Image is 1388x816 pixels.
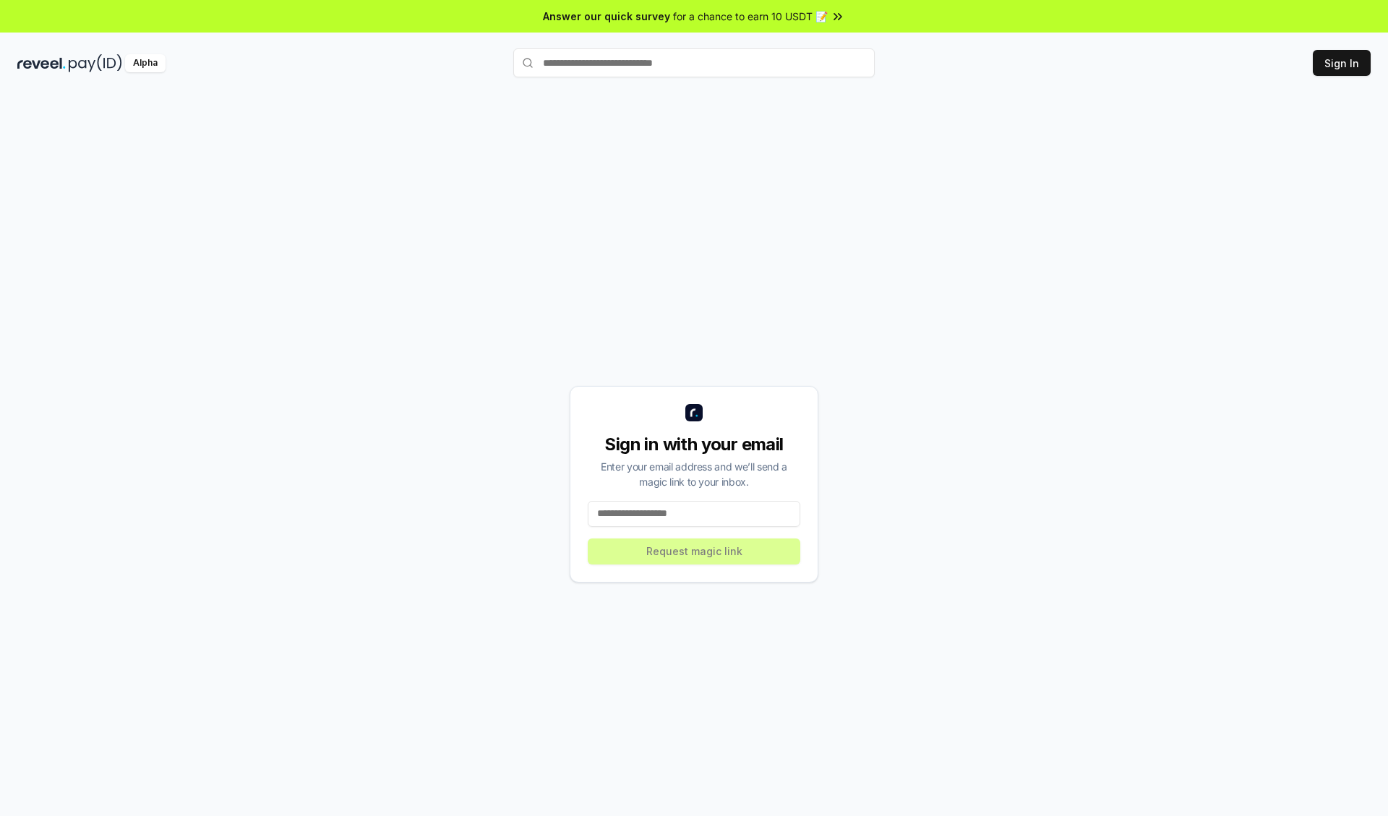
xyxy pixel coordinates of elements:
div: Enter your email address and we’ll send a magic link to your inbox. [588,459,800,489]
button: Sign In [1313,50,1371,76]
img: pay_id [69,54,122,72]
div: Alpha [125,54,166,72]
span: for a chance to earn 10 USDT 📝 [673,9,828,24]
img: logo_small [685,404,703,421]
img: reveel_dark [17,54,66,72]
div: Sign in with your email [588,433,800,456]
span: Answer our quick survey [543,9,670,24]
